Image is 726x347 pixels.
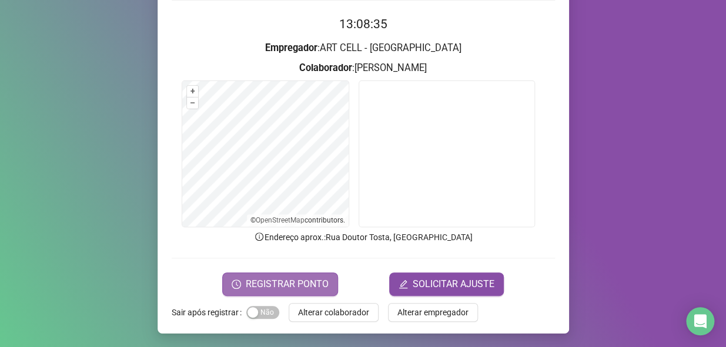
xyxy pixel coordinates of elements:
span: info-circle [254,231,265,242]
time: 13:08:35 [339,17,387,31]
h3: : [PERSON_NAME] [172,60,555,76]
button: Alterar colaborador [289,303,379,322]
label: Sair após registrar [172,303,246,322]
strong: Colaborador [299,62,352,73]
span: Alterar empregador [397,306,469,319]
button: editSOLICITAR AJUSTE [389,272,504,296]
div: Open Intercom Messenger [686,307,714,335]
span: edit [399,279,408,289]
li: © contributors. [250,216,345,224]
span: Alterar colaborador [298,306,369,319]
p: Endereço aprox. : Rua Doutor Tosta, [GEOGRAPHIC_DATA] [172,231,555,244]
span: clock-circle [232,279,241,289]
span: REGISTRAR PONTO [246,277,329,291]
button: REGISTRAR PONTO [222,272,338,296]
h3: : ART CELL - [GEOGRAPHIC_DATA] [172,41,555,56]
a: OpenStreetMap [256,216,305,224]
button: Alterar empregador [388,303,478,322]
span: SOLICITAR AJUSTE [413,277,494,291]
button: – [187,97,198,109]
strong: Empregador [265,42,317,53]
button: + [187,86,198,97]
